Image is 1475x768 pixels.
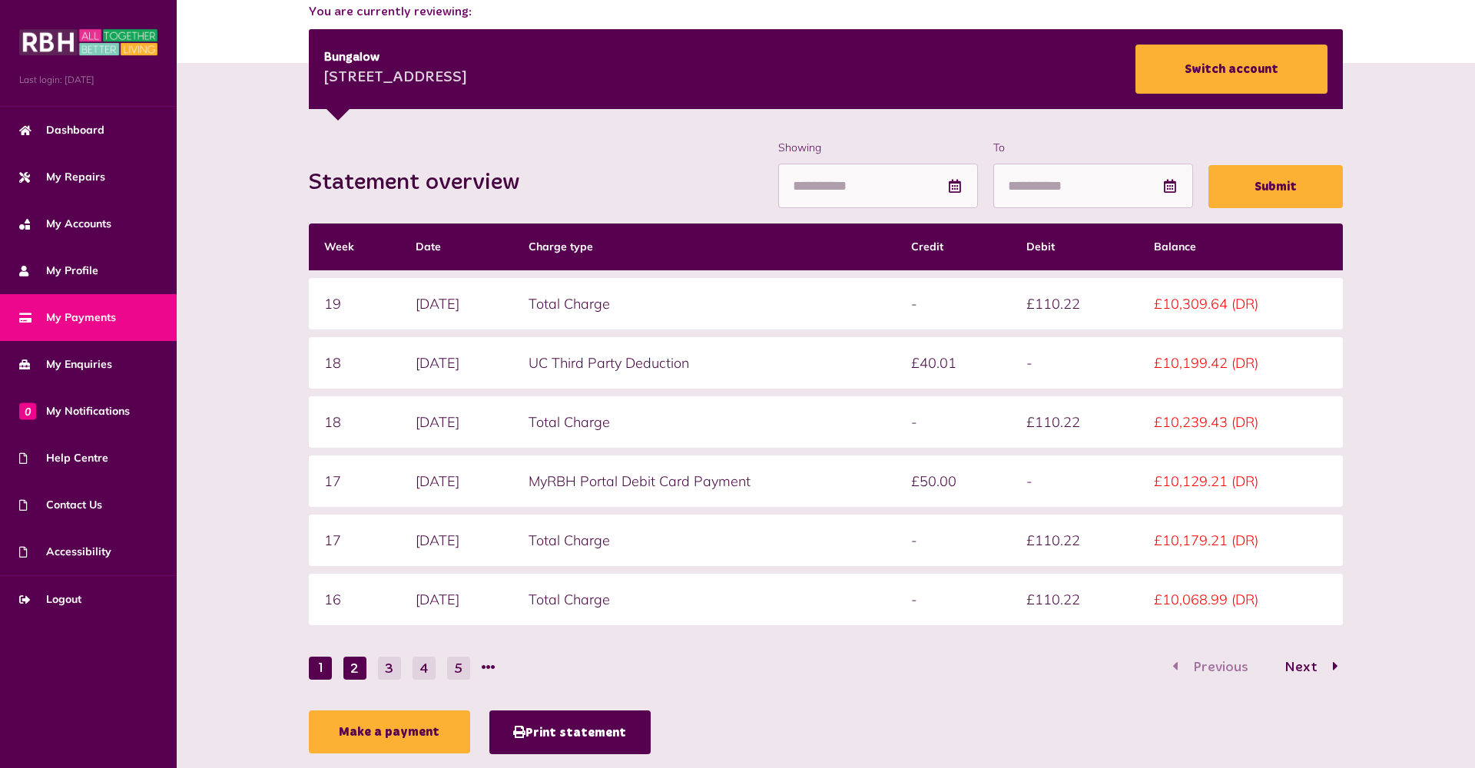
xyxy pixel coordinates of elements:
td: - [896,515,1011,566]
span: Help Centre [19,450,108,466]
td: 18 [309,337,401,389]
th: Credit [896,223,1011,270]
span: Dashboard [19,122,104,138]
td: 16 [309,574,401,625]
div: [STREET_ADDRESS] [324,67,467,90]
td: - [1011,455,1139,507]
a: Switch account [1135,45,1327,94]
span: My Payments [19,310,116,326]
label: To [993,140,1193,156]
button: Go to page 3 [378,657,401,680]
td: £110.22 [1011,574,1139,625]
td: £110.22 [1011,278,1139,329]
td: Total Charge [513,396,896,448]
td: Total Charge [513,278,896,329]
td: £50.00 [896,455,1011,507]
h2: Statement overview [309,169,535,197]
span: My Repairs [19,169,105,185]
th: Debit [1011,223,1139,270]
td: [DATE] [400,515,513,566]
td: [DATE] [400,396,513,448]
td: UC Third Party Deduction [513,337,896,389]
th: Date [400,223,513,270]
td: [DATE] [400,574,513,625]
span: My Notifications [19,403,130,419]
td: - [896,396,1011,448]
td: - [1011,337,1139,389]
td: MyRBH Portal Debit Card Payment [513,455,896,507]
td: £10,199.42 (DR) [1139,337,1343,389]
button: Go to page 4 [413,657,436,680]
td: Total Charge [513,515,896,566]
td: £10,068.99 (DR) [1139,574,1343,625]
th: Week [309,223,401,270]
td: 17 [309,455,401,507]
th: Charge type [513,223,896,270]
span: My Enquiries [19,356,112,372]
button: Submit [1208,165,1343,208]
button: Print statement [489,710,651,754]
td: [DATE] [400,278,513,329]
span: Accessibility [19,544,111,560]
span: 0 [19,402,36,419]
td: 18 [309,396,401,448]
span: Last login: [DATE] [19,73,157,87]
td: £10,179.21 (DR) [1139,515,1343,566]
th: Balance [1139,223,1343,270]
span: My Accounts [19,216,111,232]
div: Bungalow [324,48,467,67]
span: Next [1273,660,1329,674]
button: Go to page 2 [1268,657,1343,679]
td: £40.01 [896,337,1011,389]
img: MyRBH [19,27,157,58]
td: £110.22 [1011,515,1139,566]
span: Contact Us [19,497,102,513]
td: £110.22 [1011,396,1139,448]
td: 17 [309,515,401,566]
button: Go to page 5 [447,657,470,680]
span: Logout [19,591,81,607]
td: £10,239.43 (DR) [1139,396,1343,448]
button: Go to page 2 [343,657,366,680]
td: - [896,574,1011,625]
span: You are currently reviewing: [309,3,1344,22]
a: Make a payment [309,710,470,753]
td: [DATE] [400,337,513,389]
td: Total Charge [513,574,896,625]
td: £10,309.64 (DR) [1139,278,1343,329]
td: 19 [309,278,401,329]
span: My Profile [19,263,98,279]
td: - [896,278,1011,329]
label: Showing [778,140,978,156]
td: [DATE] [400,455,513,507]
td: £10,129.21 (DR) [1139,455,1343,507]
